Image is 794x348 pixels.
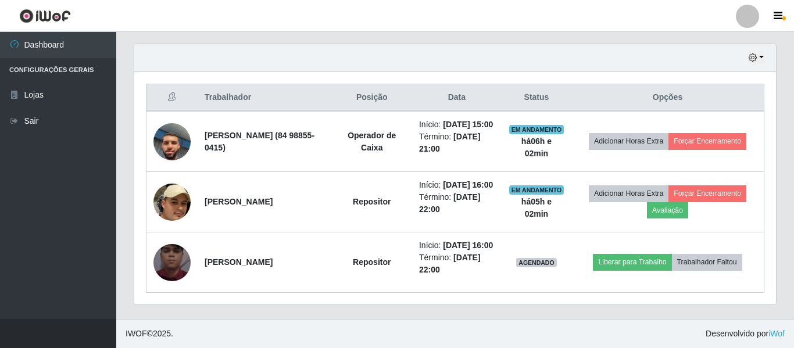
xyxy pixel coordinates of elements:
img: 1752607957253.jpeg [153,109,191,175]
button: Adicionar Horas Extra [589,133,668,149]
span: EM ANDAMENTO [509,125,564,134]
button: Avaliação [647,202,688,218]
img: 1757270986942.jpeg [153,229,191,296]
span: IWOF [126,329,147,338]
li: Início: [419,119,495,131]
button: Forçar Encerramento [668,185,746,202]
li: Término: [419,131,495,155]
button: Adicionar Horas Extra [589,185,668,202]
li: Término: [419,252,495,276]
time: [DATE] 16:00 [443,180,493,189]
time: [DATE] 16:00 [443,241,493,250]
strong: Operador de Caixa [348,131,396,152]
th: Opções [571,84,764,112]
th: Data [412,84,502,112]
strong: [PERSON_NAME] [205,257,273,267]
th: Posição [332,84,412,112]
span: AGENDADO [516,258,557,267]
li: Término: [419,191,495,216]
time: [DATE] 15:00 [443,120,493,129]
strong: há 06 h e 02 min [521,137,552,158]
li: Início: [419,179,495,191]
span: © 2025 . [126,328,173,340]
button: Trabalhador Faltou [672,254,742,270]
span: Desenvolvido por [706,328,785,340]
button: Forçar Encerramento [668,133,746,149]
button: Liberar para Trabalho [593,254,671,270]
span: EM ANDAMENTO [509,185,564,195]
img: CoreUI Logo [19,9,71,23]
strong: [PERSON_NAME] [205,197,273,206]
li: Início: [419,239,495,252]
strong: Repositor [353,197,391,206]
strong: Repositor [353,257,391,267]
strong: há 05 h e 02 min [521,197,552,218]
a: iWof [768,329,785,338]
th: Status [502,84,571,112]
strong: [PERSON_NAME] (84 98855-0415) [205,131,314,152]
img: 1757989657538.jpeg [153,154,191,250]
th: Trabalhador [198,84,332,112]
